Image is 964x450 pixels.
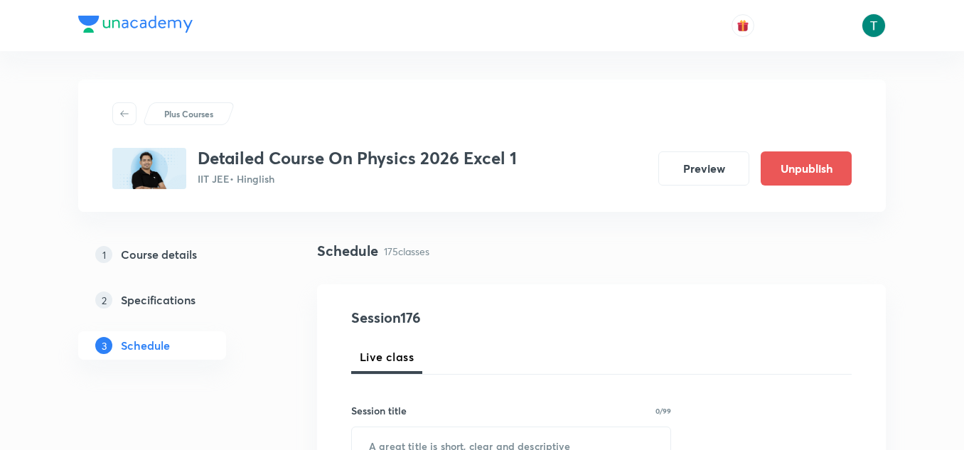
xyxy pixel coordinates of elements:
[658,151,749,186] button: Preview
[121,291,196,309] h5: Specifications
[351,403,407,418] h6: Session title
[317,240,378,262] h4: Schedule
[655,407,671,414] p: 0/99
[360,348,414,365] span: Live class
[198,148,517,168] h3: Detailed Course On Physics 2026 Excel 1
[121,246,197,263] h5: Course details
[78,286,272,314] a: 2Specifications
[198,171,517,186] p: IIT JEE • Hinglish
[351,307,611,328] h4: Session 176
[737,19,749,32] img: avatar
[862,14,886,38] img: Tajvendra Singh
[164,107,213,120] p: Plus Courses
[95,337,112,354] p: 3
[761,151,852,186] button: Unpublish
[732,14,754,37] button: avatar
[78,16,193,33] img: Company Logo
[78,240,272,269] a: 1Course details
[112,148,186,189] img: 74DD122F-5D13-4FD1-9319-D4B4CCD3E804_plus.png
[95,291,112,309] p: 2
[384,244,429,259] p: 175 classes
[78,16,193,36] a: Company Logo
[95,246,112,263] p: 1
[121,337,170,354] h5: Schedule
